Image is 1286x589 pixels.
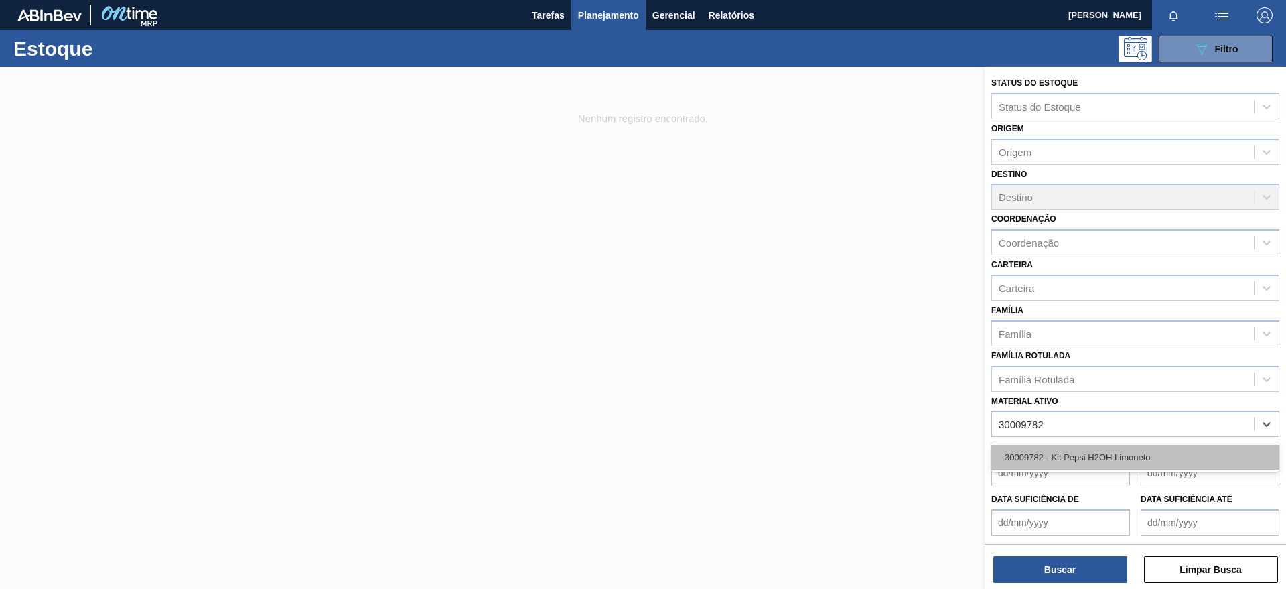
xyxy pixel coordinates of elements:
[1215,44,1238,54] span: Filtro
[991,495,1079,504] label: Data suficiência de
[652,7,695,23] span: Gerencial
[991,260,1033,269] label: Carteira
[999,282,1034,293] div: Carteira
[13,41,214,56] h1: Estoque
[991,78,1078,88] label: Status do Estoque
[999,328,1031,339] div: Família
[991,124,1024,133] label: Origem
[999,237,1059,249] div: Coordenação
[709,7,754,23] span: Relatórios
[991,460,1130,486] input: dd/mm/yyyy
[991,351,1070,361] label: Família Rotulada
[999,373,1074,385] div: Família Rotulada
[991,306,1023,315] label: Família
[1152,6,1195,25] button: Notificações
[1141,460,1279,486] input: dd/mm/yyyy
[1141,509,1279,536] input: dd/mm/yyyy
[991,214,1056,224] label: Coordenação
[991,170,1027,179] label: Destino
[1159,36,1273,62] button: Filtro
[578,7,639,23] span: Planejamento
[999,101,1081,112] div: Status do Estoque
[532,7,565,23] span: Tarefas
[17,9,82,21] img: TNhmsLtSVTkK8tSr43FrP2fwEKptu5GPRR3wAAAABJRU5ErkJggg==
[991,397,1058,406] label: Material ativo
[1141,495,1232,504] label: Data suficiência até
[1214,7,1230,23] img: userActions
[999,146,1031,157] div: Origem
[1257,7,1273,23] img: Logout
[991,509,1130,536] input: dd/mm/yyyy
[991,445,1279,470] div: 30009782 - Kit Pepsi H2OH Limoneto
[1119,36,1152,62] div: Pogramando: nenhum usuário selecionado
